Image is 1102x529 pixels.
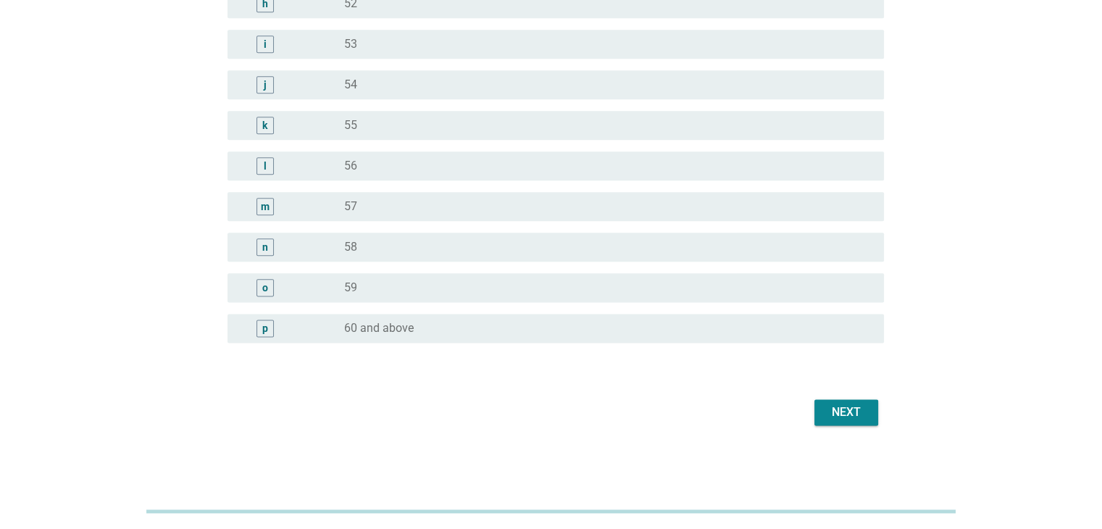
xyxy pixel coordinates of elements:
label: 58 [344,240,357,254]
div: p [262,320,268,336]
label: 60 and above [344,321,414,336]
label: 54 [344,78,357,92]
div: o [262,280,268,295]
div: l [264,158,267,173]
div: n [262,239,268,254]
div: m [261,199,270,214]
div: k [262,117,267,133]
label: 59 [344,280,357,295]
div: j [264,77,267,92]
div: Next [826,404,867,421]
div: i [264,36,267,51]
button: Next [814,399,878,425]
label: 56 [344,159,357,173]
label: 57 [344,199,357,214]
label: 53 [344,37,357,51]
label: 55 [344,118,357,133]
